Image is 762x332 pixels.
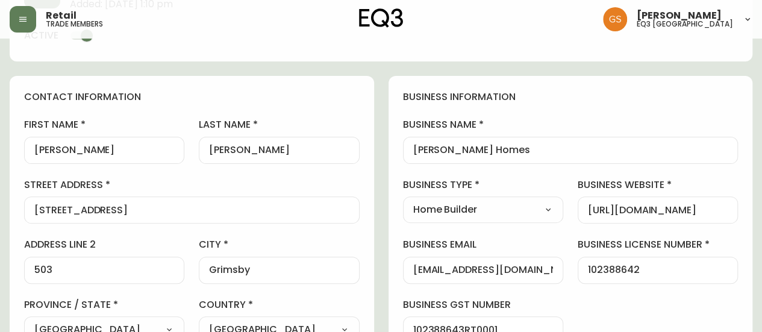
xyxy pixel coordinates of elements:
h4: business information [403,90,739,104]
label: country [199,298,359,312]
label: province / state [24,298,184,312]
label: business email [403,238,563,251]
label: business name [403,118,739,131]
label: business license number [578,238,738,251]
img: logo [359,8,404,28]
label: business type [403,178,563,192]
input: https://www.designshop.com [588,204,728,216]
span: [PERSON_NAME] [637,11,722,20]
h4: contact information [24,90,360,104]
label: business website [578,178,738,192]
label: business gst number [403,298,563,312]
label: street address [24,178,360,192]
label: last name [199,118,359,131]
img: 6b403d9c54a9a0c30f681d41f5fc2571 [603,7,627,31]
label: city [199,238,359,251]
label: address line 2 [24,238,184,251]
h5: trade members [46,20,103,28]
span: Retail [46,11,77,20]
label: first name [24,118,184,131]
h5: eq3 [GEOGRAPHIC_DATA] [637,20,733,28]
